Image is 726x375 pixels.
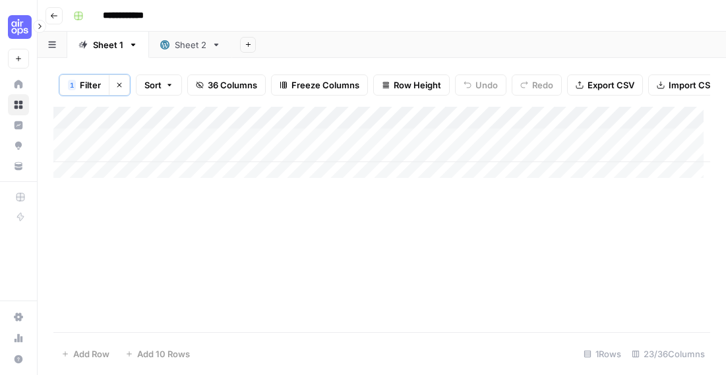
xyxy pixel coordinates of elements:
button: Workspace: AirOps Cohort 2 [8,11,29,43]
button: Help + Support [8,349,29,370]
button: Redo [512,74,562,96]
a: Insights [8,115,29,136]
a: Browse [8,94,29,115]
span: Freeze Columns [291,78,359,92]
div: Sheet 2 [175,38,206,51]
div: 23/36 Columns [626,343,710,364]
a: Sheet 2 [149,32,232,58]
span: Undo [475,78,498,92]
a: Home [8,74,29,95]
button: Row Height [373,74,450,96]
span: 36 Columns [208,78,257,92]
div: Sheet 1 [93,38,123,51]
img: AirOps Cohort 2 Logo [8,15,32,39]
span: 1 [70,80,74,90]
span: Sort [144,78,162,92]
a: Your Data [8,156,29,177]
button: Undo [455,74,506,96]
button: 36 Columns [187,74,266,96]
a: Settings [8,306,29,328]
button: Add 10 Rows [117,343,198,364]
span: Add 10 Rows [137,347,190,361]
span: Add Row [73,347,109,361]
button: Add Row [53,343,117,364]
div: 1 Rows [578,343,626,364]
span: Filter [80,78,101,92]
button: 1Filter [59,74,109,96]
a: Sheet 1 [67,32,149,58]
span: Redo [532,78,553,92]
span: Import CSV [669,78,716,92]
button: Export CSV [567,74,643,96]
button: Import CSV [648,74,725,96]
div: 1 [68,80,76,90]
button: Freeze Columns [271,74,368,96]
span: Export CSV [588,78,634,92]
a: Opportunities [8,135,29,156]
a: Usage [8,328,29,349]
span: Row Height [394,78,441,92]
button: Sort [136,74,182,96]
